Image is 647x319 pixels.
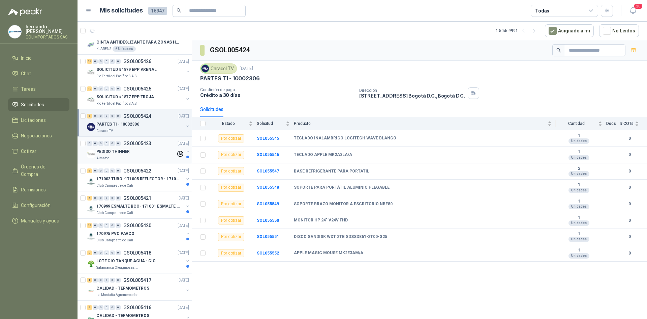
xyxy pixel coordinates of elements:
[556,48,561,53] span: search
[568,138,589,144] div: Unidades
[96,176,180,182] p: 171002 TUBO -171005 REFLECTOR - 171007 PANEL
[98,305,103,310] div: 0
[123,278,151,283] p: GSOL005417
[178,222,189,229] p: [DATE]
[123,86,151,91] p: GSOL005425
[556,232,602,237] b: 1
[93,250,98,255] div: 0
[8,183,69,196] a: Remisiones
[627,5,639,17] button: 20
[87,194,190,216] a: 4 0 0 0 0 0 GSOL005421[DATE] Company Logo170999 ESMALTE BCO- 171001 ESMALTE GRISClub Campestre de...
[178,58,189,65] p: [DATE]
[294,234,387,240] b: DISCO SANDISK WDT 2TB SDSSDE61-2T00-G25
[87,167,190,188] a: 5 0 0 0 0 0 GSOL005422[DATE] Company Logo171002 TUBO -171005 REFLECTOR - 171007 PANELClub Campest...
[178,304,189,311] p: [DATE]
[620,152,639,158] b: 0
[294,121,546,126] span: Producto
[110,59,115,64] div: 0
[620,135,639,142] b: 0
[8,25,21,38] img: Company Logo
[257,234,279,239] b: SOL055551
[294,202,393,207] b: SOPORTE BRAZO MONITOR A ESCRITORIO NBF80
[104,278,109,283] div: 0
[93,168,98,173] div: 0
[123,305,151,310] p: GSOL005416
[87,221,190,243] a: 12 0 0 0 0 0 GSOL005420[DATE] Company Logo170975 PVC PAVCOClub Campestre de Cali
[620,201,639,207] b: 0
[556,117,606,130] th: Cantidad
[210,117,257,130] th: Estado
[104,59,109,64] div: 0
[116,196,121,201] div: 0
[104,196,109,201] div: 0
[104,86,109,91] div: 0
[21,101,44,108] span: Solicitudes
[556,121,597,126] span: Cantidad
[294,136,396,141] b: TECLADO INALAMBRICO LOGITECH WAVE BLANCO
[568,220,589,226] div: Unidades
[26,35,69,39] p: COLIMPORTADOS SAS
[21,163,63,178] span: Órdenes de Compra
[21,132,52,139] span: Negociaciones
[93,141,98,146] div: 0
[294,185,390,190] b: SOPORTE PARA PORTÁTIL ALUMINIO PLEGABLE
[104,114,109,118] div: 0
[21,54,32,62] span: Inicio
[87,205,95,213] img: Company Logo
[98,141,103,146] div: 0
[8,52,69,64] a: Inicio
[98,59,103,64] div: 0
[257,202,279,206] a: SOL055549
[535,7,549,15] div: Todas
[257,251,279,256] b: SOL055552
[96,238,133,243] p: Club Campestre de Cali
[556,182,602,188] b: 1
[556,133,602,138] b: 1
[178,140,189,147] p: [DATE]
[8,129,69,142] a: Negociaciones
[93,114,98,118] div: 0
[21,148,36,155] span: Cotizar
[113,46,136,52] div: 6 Unidades
[87,57,190,79] a: 14 0 0 0 0 0 GSOL005426[DATE] Company LogoSOLICITUD #1879 EPP ARENALRio Fertil del Pacífico S.A.S.
[218,249,244,257] div: Por cotizar
[21,202,51,209] span: Configuración
[110,141,115,146] div: 0
[98,114,103,118] div: 0
[556,166,602,171] b: 2
[116,114,121,118] div: 0
[257,218,279,223] a: SOL055550
[202,65,209,72] img: Company Logo
[110,168,115,173] div: 0
[96,39,180,46] p: CINTA ANTIDESLIZANTE PARA ZONAS HUMEDAS
[257,185,279,190] a: SOL055548
[98,86,103,91] div: 0
[96,292,138,298] p: La Montaña Agromercados
[96,258,156,264] p: LOTE CIO TANQUE AGUA - CIO
[200,92,354,98] p: Crédito a 30 días
[556,150,602,155] b: 1
[110,114,115,118] div: 0
[210,121,247,126] span: Estado
[116,223,121,228] div: 0
[200,63,237,74] div: Caracol TV
[257,169,279,174] b: SOL055547
[26,24,69,34] p: hernando [PERSON_NAME]
[87,250,92,255] div: 2
[218,216,244,224] div: Por cotizar
[177,8,181,13] span: search
[93,59,98,64] div: 0
[87,59,92,64] div: 14
[87,112,190,134] a: 8 0 0 0 0 0 GSOL005424[DATE] Company LogoPARTES TI - 10002306Caracol TV
[218,151,244,159] div: Por cotizar
[87,168,92,173] div: 5
[116,250,121,255] div: 0
[200,87,354,92] p: Condición de pago
[96,94,154,100] p: SOLICITUD #1877 EPP TROJA
[96,231,134,237] p: 170975 PVC PAVCO
[87,249,190,270] a: 2 0 0 0 0 0 GSOL005418[DATE] Company LogoLOTE CIO TANQUE AGUA - CIOSalamanca Oleaginosas SAS
[568,237,589,242] div: Unidades
[148,7,167,15] span: 16947
[123,223,151,228] p: GSOL005420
